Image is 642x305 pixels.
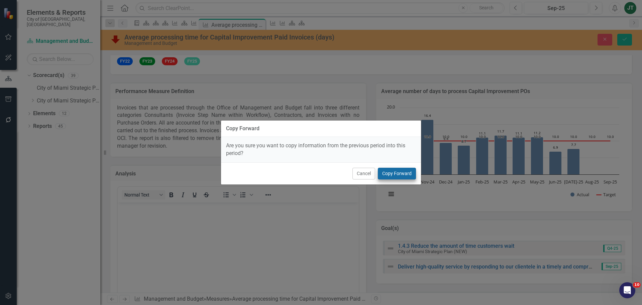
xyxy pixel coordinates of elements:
[619,282,635,298] iframe: Intercom live chat
[378,168,416,179] button: Copy Forward
[633,282,641,288] span: 10
[352,168,375,179] button: Cancel
[221,137,421,162] div: Are you sure you want to copy information from the previous period into this period?
[226,126,259,132] div: Copy Forward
